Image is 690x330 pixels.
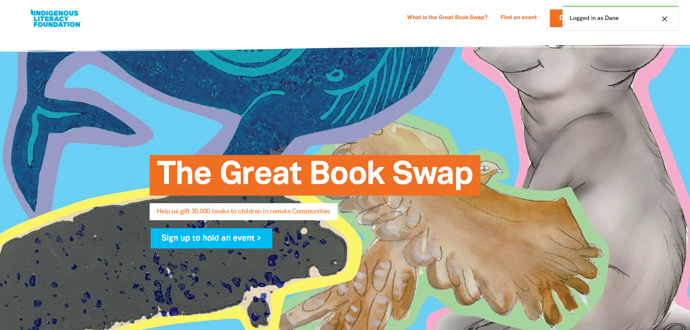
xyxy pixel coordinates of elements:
[157,209,330,220] span: Help us gift 30,000 books to children in remote Communities
[496,12,541,24] a: Find an event
[157,160,473,196] span: The Great Book Swap
[658,14,671,24] button: close
[550,9,595,27] a: Donate
[151,228,273,248] a: Sign up to hold an event >
[563,6,678,30] div: Logged in as Dane
[660,14,669,23] i: close
[403,12,492,24] a: What is the Great Book Swap?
